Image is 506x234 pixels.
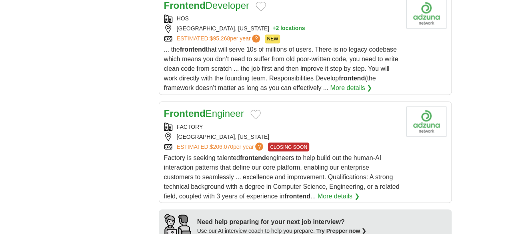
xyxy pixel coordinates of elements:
a: Try Prepper now ❯ [316,227,367,234]
span: + [272,24,276,33]
strong: Frontend [164,108,206,119]
img: Dynamic Network Factory logo [406,106,446,136]
button: Add to favorite jobs [256,2,266,11]
span: CLOSING SOON [268,142,309,151]
a: More details ❯ [330,83,372,93]
strong: frontend [180,46,206,53]
a: ESTIMATED:$95,268per year? [177,34,262,43]
a: More details ❯ [318,191,360,201]
strong: frontend [339,75,365,82]
a: FrontendEngineer [164,108,244,119]
div: Need help preparing for your next job interview? [197,217,367,226]
button: Add to favorite jobs [250,110,261,119]
span: ? [255,142,263,150]
span: NEW [265,34,280,43]
a: ESTIMATED:$206,070per year? [177,142,265,151]
strong: frontend [284,192,310,199]
a: FACTORY [177,123,203,130]
div: [GEOGRAPHIC_DATA], [US_STATE] [164,24,400,33]
span: Factory is seeking talented engineers to help build out the human-AI interaction patterns that de... [164,154,400,199]
span: ? [252,34,260,42]
strong: frontend [240,154,266,161]
div: HOS [164,14,400,23]
button: +2 locations [272,24,305,33]
span: ... the that will serve 10s of millions of users. There is no legacy codebase which means you don... [164,46,398,91]
span: $95,268 [210,35,230,42]
div: [GEOGRAPHIC_DATA], [US_STATE] [164,132,400,141]
span: $206,070 [210,143,233,150]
